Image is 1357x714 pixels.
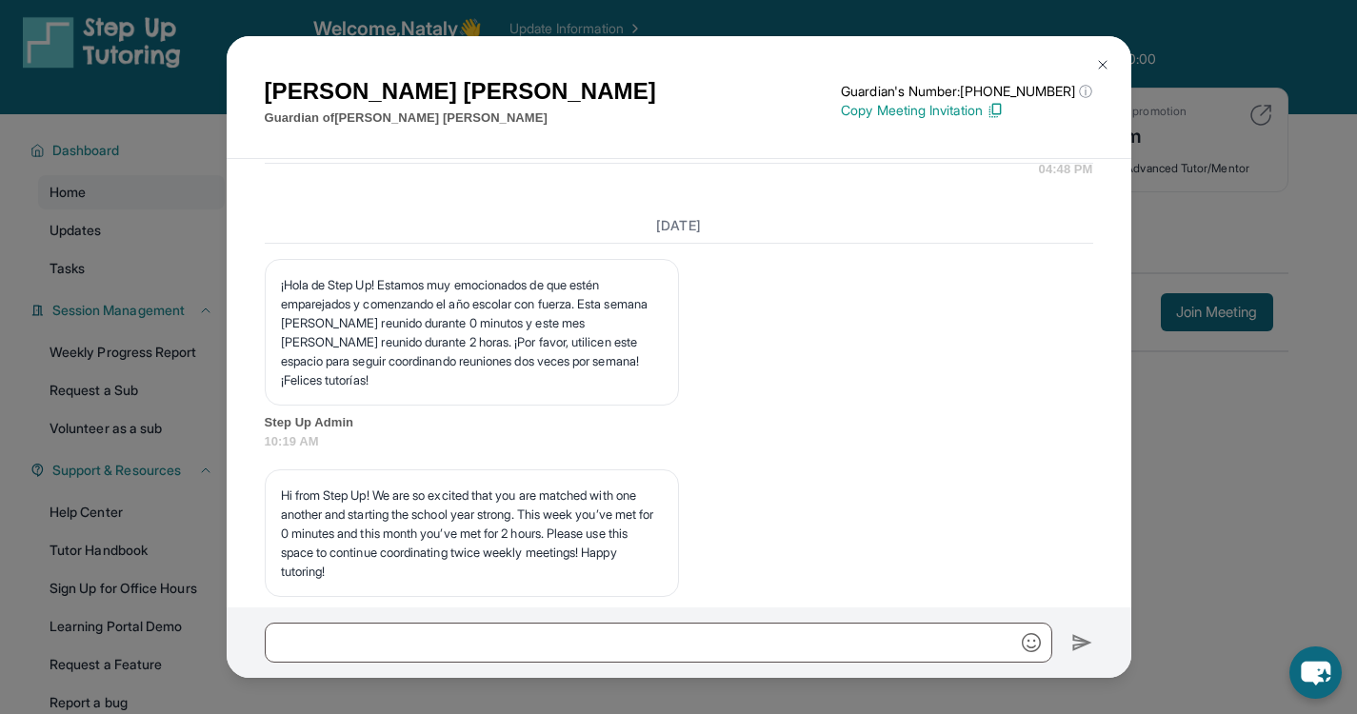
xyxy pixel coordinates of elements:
[265,605,1093,624] span: Step Up Admin
[281,275,663,389] p: ¡Hola de Step Up! Estamos muy emocionados de que estén emparejados y comenzando el año escolar co...
[1079,82,1092,101] span: ⓘ
[265,109,656,128] p: Guardian of [PERSON_NAME] [PERSON_NAME]
[1071,631,1093,654] img: Send icon
[281,486,663,581] p: Hi from Step Up! We are so excited that you are matched with one another and starting the school ...
[841,82,1092,101] p: Guardian's Number: [PHONE_NUMBER]
[1022,633,1041,652] img: Emoji
[265,74,656,109] h1: [PERSON_NAME] [PERSON_NAME]
[1095,57,1110,72] img: Close Icon
[1039,160,1093,179] span: 04:48 PM
[265,432,1093,451] span: 10:19 AM
[265,216,1093,235] h3: [DATE]
[1289,646,1342,699] button: chat-button
[841,101,1092,120] p: Copy Meeting Invitation
[987,102,1004,119] img: Copy Icon
[265,413,1093,432] span: Step Up Admin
